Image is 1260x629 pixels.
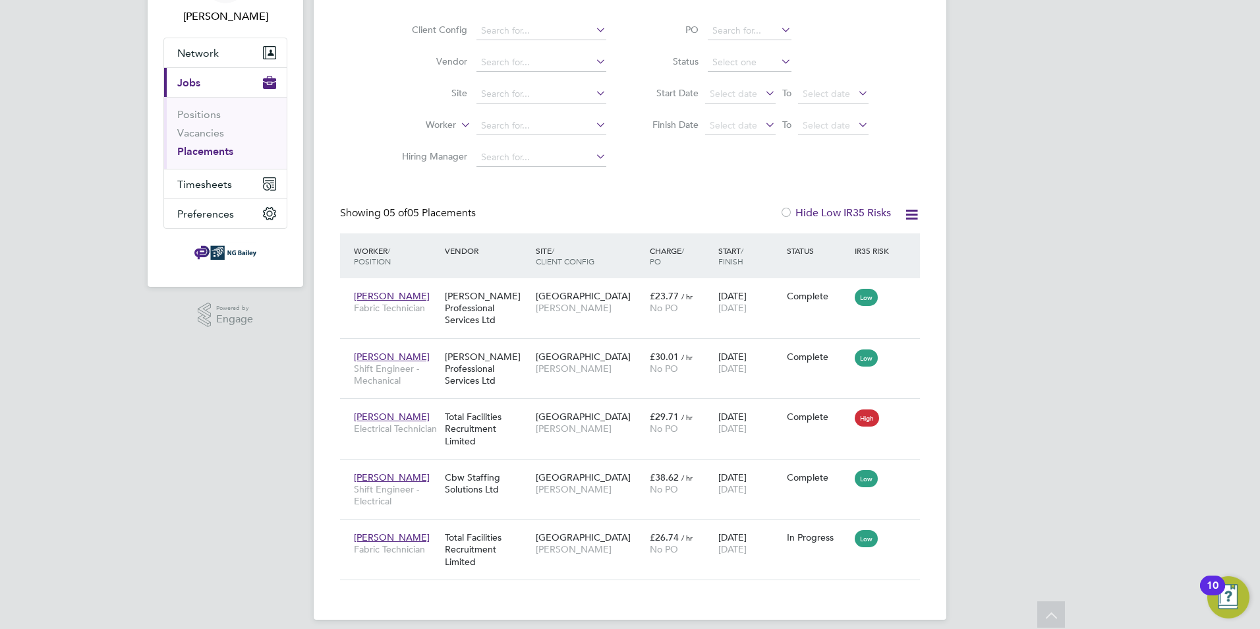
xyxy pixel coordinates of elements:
[639,87,699,99] label: Start Date
[354,411,430,423] span: [PERSON_NAME]
[650,411,679,423] span: £29.71
[536,483,643,495] span: [PERSON_NAME]
[164,68,287,97] button: Jobs
[681,412,693,422] span: / hr
[855,409,879,427] span: High
[710,88,757,100] span: Select date
[536,363,643,374] span: [PERSON_NAME]
[715,344,784,381] div: [DATE]
[380,119,456,132] label: Worker
[177,76,200,89] span: Jobs
[351,404,920,415] a: [PERSON_NAME]Electrical TechnicianTotal Facilities Recruitment Limited[GEOGRAPHIC_DATA][PERSON_NA...
[476,22,606,40] input: Search for...
[710,119,757,131] span: Select date
[164,169,287,198] button: Timesheets
[681,533,693,543] span: / hr
[177,47,219,59] span: Network
[639,24,699,36] label: PO
[532,239,646,273] div: Site
[715,525,784,562] div: [DATE]
[1207,585,1218,603] div: 10
[855,289,878,306] span: Low
[536,302,643,314] span: [PERSON_NAME]
[718,543,747,555] span: [DATE]
[351,283,920,294] a: [PERSON_NAME]Fabric Technician[PERSON_NAME] Professional Services Ltd[GEOGRAPHIC_DATA][PERSON_NAM...
[718,363,747,374] span: [DATE]
[778,116,795,133] span: To
[650,543,678,555] span: No PO
[354,290,430,302] span: [PERSON_NAME]
[177,208,234,220] span: Preferences
[715,465,784,502] div: [DATE]
[351,239,442,273] div: Worker
[354,363,438,386] span: Shift Engineer - Mechanical
[855,530,878,547] span: Low
[536,245,594,266] span: / Client Config
[391,87,467,99] label: Site
[476,85,606,104] input: Search for...
[715,239,784,273] div: Start
[851,239,897,262] div: IR35 Risk
[164,199,287,228] button: Preferences
[354,483,438,507] span: Shift Engineer - Electrical
[351,344,920,355] a: [PERSON_NAME]Shift Engineer - Mechanical[PERSON_NAME] Professional Services Ltd[GEOGRAPHIC_DATA][...
[177,108,221,121] a: Positions
[787,290,849,302] div: Complete
[1207,576,1249,618] button: Open Resource Center, 10 new notifications
[718,423,747,434] span: [DATE]
[787,411,849,423] div: Complete
[646,239,715,273] div: Charge
[384,206,476,220] span: 05 Placements
[384,206,407,220] span: 05 of
[442,284,532,333] div: [PERSON_NAME] Professional Services Ltd
[442,525,532,574] div: Total Facilities Recruitment Limited
[442,404,532,454] div: Total Facilities Recruitment Limited
[391,24,467,36] label: Client Config
[536,351,631,363] span: [GEOGRAPHIC_DATA]
[354,543,438,555] span: Fabric Technician
[650,302,678,314] span: No PO
[650,290,679,302] span: £23.77
[715,404,784,441] div: [DATE]
[778,84,795,102] span: To
[681,352,693,362] span: / hr
[536,531,631,543] span: [GEOGRAPHIC_DATA]
[708,53,791,72] input: Select one
[442,239,532,262] div: Vendor
[780,206,891,220] label: Hide Low IR35 Risks
[536,543,643,555] span: [PERSON_NAME]
[718,302,747,314] span: [DATE]
[787,471,849,483] div: Complete
[354,471,430,483] span: [PERSON_NAME]
[650,351,679,363] span: £30.01
[340,206,478,220] div: Showing
[177,178,232,191] span: Timesheets
[164,38,287,67] button: Network
[639,55,699,67] label: Status
[354,351,430,363] span: [PERSON_NAME]
[351,464,920,475] a: [PERSON_NAME]Shift Engineer - ElectricalCbw Staffing Solutions Ltd[GEOGRAPHIC_DATA][PERSON_NAME]£...
[855,470,878,487] span: Low
[476,117,606,135] input: Search for...
[536,290,631,302] span: [GEOGRAPHIC_DATA]
[198,303,254,328] a: Powered byEngage
[650,245,684,266] span: / PO
[476,53,606,72] input: Search for...
[650,423,678,434] span: No PO
[681,473,693,483] span: / hr
[650,363,678,374] span: No PO
[216,314,253,325] span: Engage
[391,55,467,67] label: Vendor
[216,303,253,314] span: Powered by
[164,97,287,169] div: Jobs
[787,351,849,363] div: Complete
[177,127,224,139] a: Vacancies
[442,344,532,394] div: [PERSON_NAME] Professional Services Ltd
[476,148,606,167] input: Search for...
[536,471,631,483] span: [GEOGRAPHIC_DATA]
[715,284,784,320] div: [DATE]
[163,9,287,24] span: Darren Rochester
[784,239,852,262] div: Status
[354,423,438,434] span: Electrical Technician
[803,119,850,131] span: Select date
